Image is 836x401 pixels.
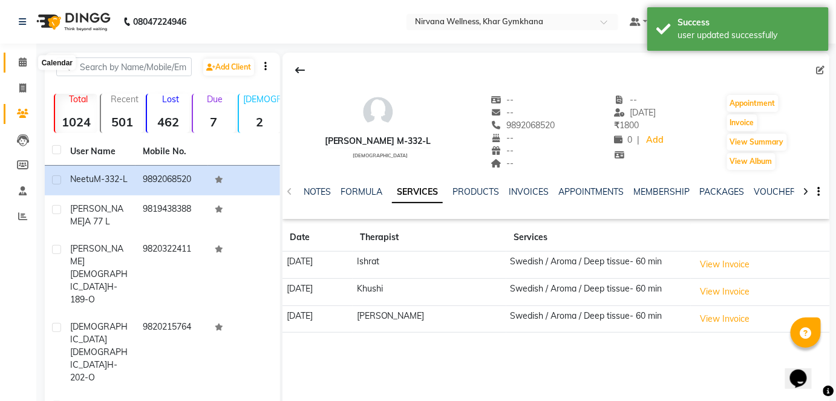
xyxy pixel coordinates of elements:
[147,114,189,129] strong: 462
[754,186,802,197] a: VOUCHERS
[695,310,756,328] button: View Invoice
[615,94,638,105] span: --
[353,252,506,279] td: Ishrat
[136,166,208,195] td: 9892068520
[727,134,787,151] button: View Summary
[727,95,779,112] button: Appointment
[491,107,514,118] span: --
[60,94,97,105] p: Total
[727,114,757,131] button: Invoice
[638,134,640,146] span: |
[785,353,824,389] iframe: chat widget
[727,153,776,170] button: View Album
[85,216,110,227] span: A 77 L
[615,134,633,145] span: 0
[678,29,820,42] div: user updated successfully
[491,158,514,169] span: --
[695,282,756,301] button: View Invoice
[133,5,186,39] b: 08047224946
[282,305,353,333] td: [DATE]
[282,224,353,252] th: Date
[360,94,396,130] img: avatar
[506,252,691,279] td: Swedish / Aroma / Deep tissue- 60 min
[94,174,128,184] span: M-332-L
[615,120,620,131] span: ₹
[136,138,208,166] th: Mobile No.
[506,224,691,252] th: Services
[695,255,756,274] button: View Invoice
[55,114,97,129] strong: 1024
[506,278,691,305] td: Swedish / Aroma / Deep tissue- 60 min
[509,186,549,197] a: INVOICES
[341,186,382,197] a: FORMULA
[282,278,353,305] td: [DATE]
[633,186,690,197] a: MEMBERSHIP
[699,186,744,197] a: PACKAGES
[244,94,281,105] p: [DEMOGRAPHIC_DATA]
[491,94,514,105] span: --
[106,94,143,105] p: Recent
[152,94,189,105] p: Lost
[491,132,514,143] span: --
[353,152,408,158] span: [DEMOGRAPHIC_DATA]
[239,114,281,129] strong: 2
[506,305,691,333] td: Swedish / Aroma / Deep tissue- 60 min
[353,278,506,305] td: Khushi
[101,114,143,129] strong: 501
[56,57,192,76] input: Search by Name/Mobile/Email/Code
[31,5,114,39] img: logo
[282,252,353,279] td: [DATE]
[353,305,506,333] td: [PERSON_NAME]
[70,174,94,184] span: Neetu
[353,224,506,252] th: Therapist
[645,132,666,149] a: Add
[70,243,128,292] span: [PERSON_NAME][DEMOGRAPHIC_DATA]
[70,321,128,370] span: [DEMOGRAPHIC_DATA] [DEMOGRAPHIC_DATA]
[39,56,76,70] div: Calendar
[63,138,136,166] th: User Name
[491,120,555,131] span: 9892068520
[615,107,656,118] span: [DATE]
[70,203,123,227] span: [PERSON_NAME]
[195,94,235,105] p: Due
[558,186,624,197] a: APPOINTMENTS
[325,135,431,148] div: [PERSON_NAME] M-332-L
[193,114,235,129] strong: 7
[287,59,313,82] div: Back to Client
[304,186,331,197] a: NOTES
[136,235,208,313] td: 9820322411
[136,195,208,235] td: 9819438388
[452,186,499,197] a: PRODUCTS
[136,313,208,391] td: 9820215764
[392,181,443,203] a: SERVICES
[491,145,514,156] span: --
[678,16,820,29] div: Success
[615,120,639,131] span: 1800
[203,59,254,76] a: Add Client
